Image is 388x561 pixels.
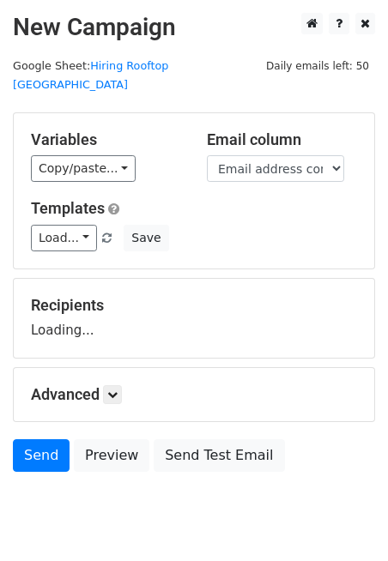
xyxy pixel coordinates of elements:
[31,155,136,182] a: Copy/paste...
[31,296,357,341] div: Loading...
[31,199,105,217] a: Templates
[13,439,70,472] a: Send
[207,130,357,149] h5: Email column
[13,59,168,92] small: Google Sheet:
[74,439,149,472] a: Preview
[154,439,284,472] a: Send Test Email
[13,59,168,92] a: Hiring Rooftop [GEOGRAPHIC_DATA]
[31,296,357,315] h5: Recipients
[13,13,375,42] h2: New Campaign
[31,130,181,149] h5: Variables
[260,57,375,75] span: Daily emails left: 50
[124,225,168,251] button: Save
[31,225,97,251] a: Load...
[31,385,357,404] h5: Advanced
[260,59,375,72] a: Daily emails left: 50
